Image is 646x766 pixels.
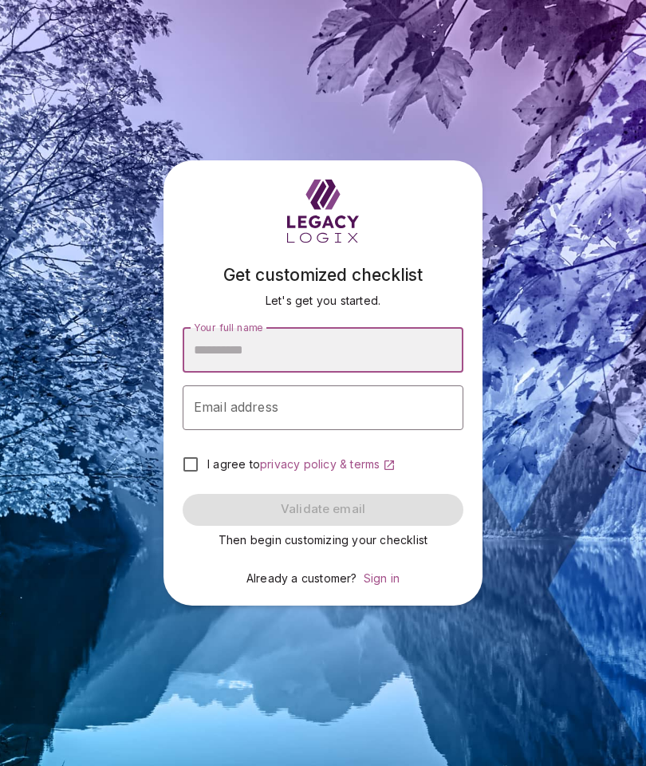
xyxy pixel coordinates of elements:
[364,571,400,585] a: Sign in
[260,457,380,471] span: privacy policy & terms
[260,457,396,471] a: privacy policy & terms
[223,265,423,285] span: Get customized checklist
[219,533,427,547] span: Then begin customizing your checklist
[207,457,260,471] span: I agree to
[266,294,380,307] span: Let's get you started.
[246,571,357,585] span: Already a customer?
[194,321,262,333] span: Your full name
